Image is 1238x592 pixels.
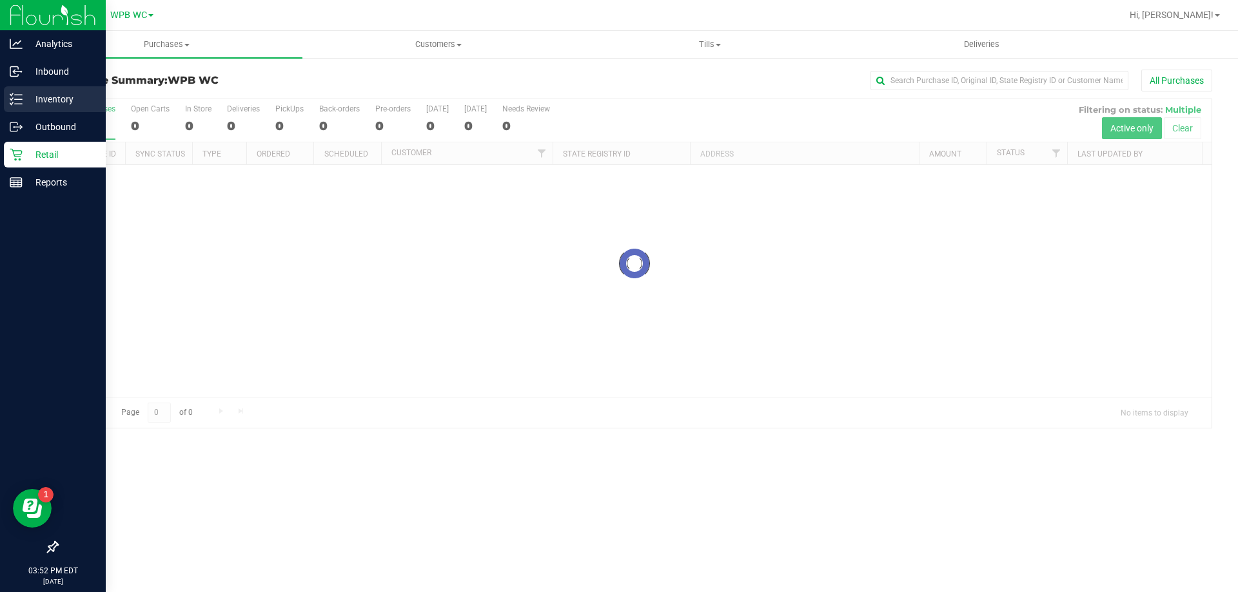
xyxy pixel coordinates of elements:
[1141,70,1212,91] button: All Purchases
[168,74,219,86] span: WPB WC
[10,37,23,50] inline-svg: Analytics
[947,39,1017,50] span: Deliveries
[303,39,573,50] span: Customers
[10,65,23,78] inline-svg: Inbound
[1130,10,1213,20] span: Hi, [PERSON_NAME]!
[6,577,100,586] p: [DATE]
[10,93,23,106] inline-svg: Inventory
[31,31,302,58] a: Purchases
[38,487,54,502] iframe: Resource center unread badge
[23,175,100,190] p: Reports
[57,75,442,86] h3: Purchase Summary:
[6,565,100,577] p: 03:52 PM EDT
[110,10,147,21] span: WPB WC
[23,147,100,162] p: Retail
[31,39,302,50] span: Purchases
[10,176,23,189] inline-svg: Reports
[13,489,52,528] iframe: Resource center
[23,119,100,135] p: Outbound
[10,148,23,161] inline-svg: Retail
[302,31,574,58] a: Customers
[23,36,100,52] p: Analytics
[23,91,100,107] p: Inventory
[575,39,845,50] span: Tills
[23,64,100,79] p: Inbound
[846,31,1117,58] a: Deliveries
[870,71,1128,90] input: Search Purchase ID, Original ID, State Registry ID or Customer Name...
[574,31,845,58] a: Tills
[10,120,23,133] inline-svg: Outbound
